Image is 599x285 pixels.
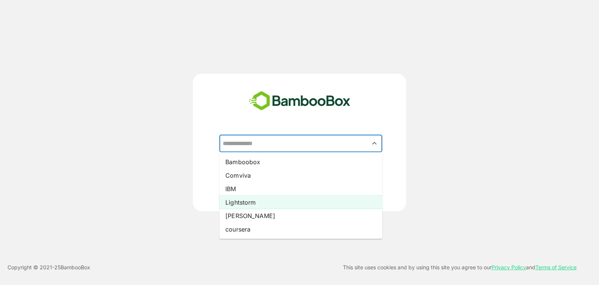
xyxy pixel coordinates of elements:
[343,263,577,272] p: This site uses cookies and by using this site you agree to our and
[492,264,526,270] a: Privacy Policy
[219,182,382,196] li: IBM
[219,196,382,209] li: Lightstorm
[7,263,90,272] p: Copyright © 2021- 25 BambooBox
[370,138,380,148] button: Close
[219,155,382,169] li: Bamboobox
[219,223,382,236] li: coursera
[245,89,355,113] img: bamboobox
[535,264,577,270] a: Terms of Service
[219,169,382,182] li: Comviva
[219,209,382,223] li: [PERSON_NAME]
